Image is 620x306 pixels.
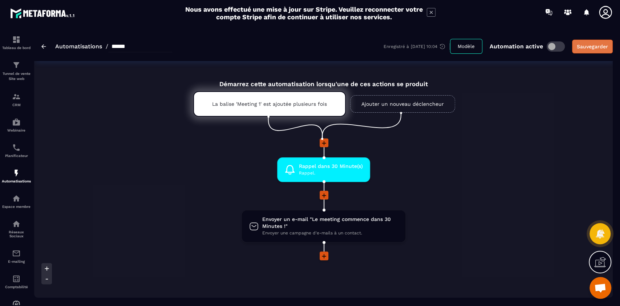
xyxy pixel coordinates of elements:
a: formationformationCRM [2,87,31,112]
div: Ouvrir le chat [589,277,611,299]
a: social-networksocial-networkRéseaux Sociaux [2,214,31,243]
a: accountantaccountantComptabilité [2,269,31,294]
button: Sauvegarder [572,40,613,53]
img: automations [12,169,21,177]
p: La balise 'Meeting 1' est ajoutée plusieurs fois [212,101,327,107]
img: automations [12,194,21,203]
img: accountant [12,274,21,283]
a: automationsautomationsEspace membre [2,189,31,214]
a: schedulerschedulerPlanificateur [2,138,31,163]
span: Rappel dans 30 Minute(s) [299,163,363,170]
a: formationformationTunnel de vente Site web [2,55,31,87]
p: Automatisations [2,179,31,183]
img: scheduler [12,143,21,152]
p: CRM [2,103,31,107]
p: E-mailing [2,259,31,263]
span: / [106,43,108,50]
div: Démarrez cette automatisation lorsqu'une de ces actions se produit [175,72,472,88]
div: Enregistré à [384,43,450,50]
p: Webinaire [2,128,31,132]
p: Comptabilité [2,285,31,289]
img: email [12,249,21,258]
img: formation [12,92,21,101]
a: Ajouter un nouveau déclencheur [350,95,455,113]
p: Planificateur [2,154,31,158]
p: Tableau de bord [2,46,31,50]
p: Espace membre [2,205,31,209]
span: Envoyer un e-mail "Le meeting commence dans 30 Minutes !" [262,216,398,230]
span: Envoyer une campagne d'e-mails à un contact. [262,230,398,237]
p: [DATE] 10:04 [411,44,437,49]
img: logo [10,7,76,20]
a: automationsautomationsWebinaire [2,112,31,138]
img: formation [12,61,21,69]
a: automationsautomationsAutomatisations [2,163,31,189]
p: Tunnel de vente Site web [2,71,31,81]
img: automations [12,118,21,126]
a: formationformationTableau de bord [2,30,31,55]
img: social-network [12,220,21,228]
a: emailemailE-mailing [2,243,31,269]
button: Modèle [450,39,482,54]
h2: Nous avons effectué une mise à jour sur Stripe. Veuillez reconnecter votre compte Stripe afin de ... [185,5,423,21]
img: arrow [41,44,46,49]
span: Rappel. [299,170,363,177]
p: Réseaux Sociaux [2,230,31,238]
a: Automatisations [55,43,102,50]
p: Automation active [490,43,543,50]
div: Sauvegarder [577,43,608,50]
img: formation [12,35,21,44]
